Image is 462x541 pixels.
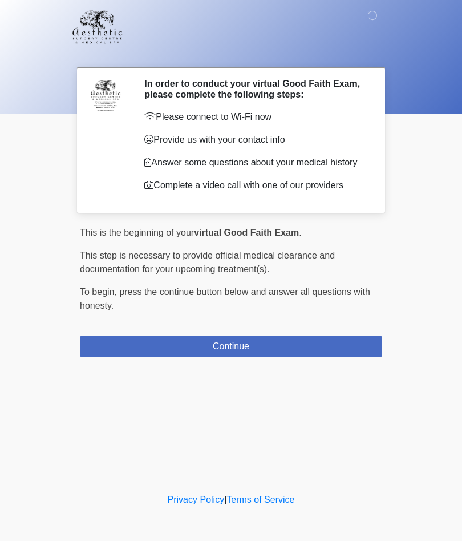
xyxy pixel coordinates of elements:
[80,251,335,274] span: This step is necessary to provide official medical clearance and documentation for your upcoming ...
[224,495,226,504] a: |
[80,287,119,297] span: To begin,
[168,495,225,504] a: Privacy Policy
[299,228,301,237] span: .
[80,287,370,310] span: press the continue button below and answer all questions with honesty.
[144,156,365,169] p: Answer some questions about your medical history
[68,9,126,45] img: Aesthetic Surgery Centre, PLLC Logo
[144,179,365,192] p: Complete a video call with one of our providers
[80,336,382,357] button: Continue
[144,110,365,124] p: Please connect to Wi-Fi now
[80,228,194,237] span: This is the beginning of your
[88,78,123,112] img: Agent Avatar
[226,495,294,504] a: Terms of Service
[144,78,365,100] h2: In order to conduct your virtual Good Faith Exam, please complete the following steps:
[194,228,299,237] strong: virtual Good Faith Exam
[144,133,365,147] p: Provide us with your contact info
